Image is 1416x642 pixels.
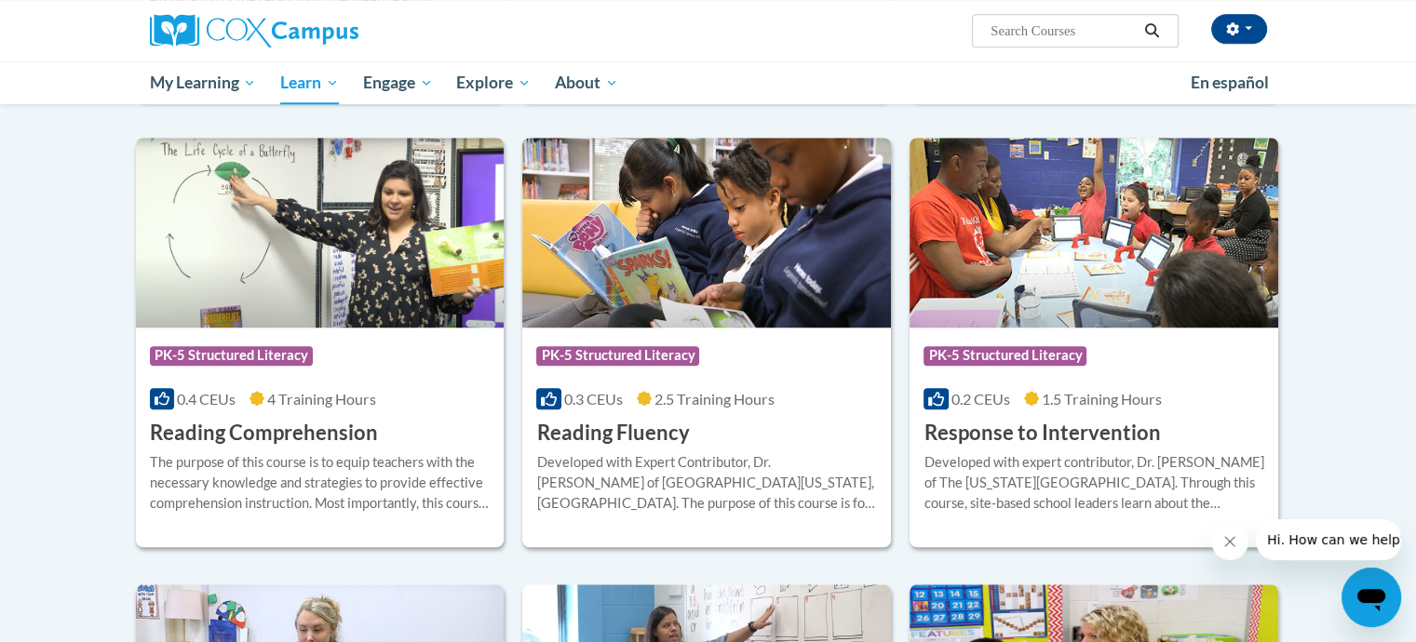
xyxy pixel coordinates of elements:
button: Account Settings [1211,14,1267,44]
a: My Learning [138,61,269,104]
a: Course LogoPK-5 Structured Literacy0.2 CEUs1.5 Training Hours Response to InterventionDeveloped w... [910,138,1278,547]
img: Course Logo [136,138,505,328]
h3: Response to Intervention [924,419,1160,448]
a: About [543,61,630,104]
h3: Reading Comprehension [150,419,378,448]
span: About [555,72,618,94]
iframe: Close message [1211,523,1248,560]
span: PK-5 Structured Literacy [150,346,313,365]
h3: Reading Fluency [536,419,689,448]
span: 0.4 CEUs [177,390,236,408]
span: Hi. How can we help? [11,13,151,28]
a: Engage [351,61,445,104]
img: Course Logo [522,138,891,328]
a: Learn [268,61,351,104]
a: Explore [444,61,543,104]
img: Course Logo [910,138,1278,328]
span: En español [1191,73,1269,92]
div: Main menu [122,61,1295,104]
a: Course LogoPK-5 Structured Literacy0.3 CEUs2.5 Training Hours Reading FluencyDeveloped with Exper... [522,138,891,547]
a: Cox Campus [150,14,504,47]
iframe: Button to launch messaging window [1342,568,1401,627]
span: PK-5 Structured Literacy [924,346,1086,365]
div: Developed with Expert Contributor, Dr. [PERSON_NAME] of [GEOGRAPHIC_DATA][US_STATE], [GEOGRAPHIC_... [536,452,877,514]
span: 4 Training Hours [267,390,376,408]
span: My Learning [149,72,256,94]
iframe: Message from company [1256,519,1401,560]
img: Cox Campus [150,14,358,47]
span: 0.2 CEUs [951,390,1010,408]
span: 0.3 CEUs [564,390,623,408]
span: Learn [280,72,339,94]
div: The purpose of this course is to equip teachers with the necessary knowledge and strategies to pr... [150,452,491,514]
span: 1.5 Training Hours [1042,390,1162,408]
input: Search Courses [989,20,1138,42]
div: Developed with expert contributor, Dr. [PERSON_NAME] of The [US_STATE][GEOGRAPHIC_DATA]. Through ... [924,452,1264,514]
button: Search [1138,20,1166,42]
a: En español [1179,63,1281,102]
span: Explore [456,72,531,94]
a: Course LogoPK-5 Structured Literacy0.4 CEUs4 Training Hours Reading ComprehensionThe purpose of t... [136,138,505,547]
span: Engage [363,72,433,94]
span: 2.5 Training Hours [654,390,775,408]
span: PK-5 Structured Literacy [536,346,699,365]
